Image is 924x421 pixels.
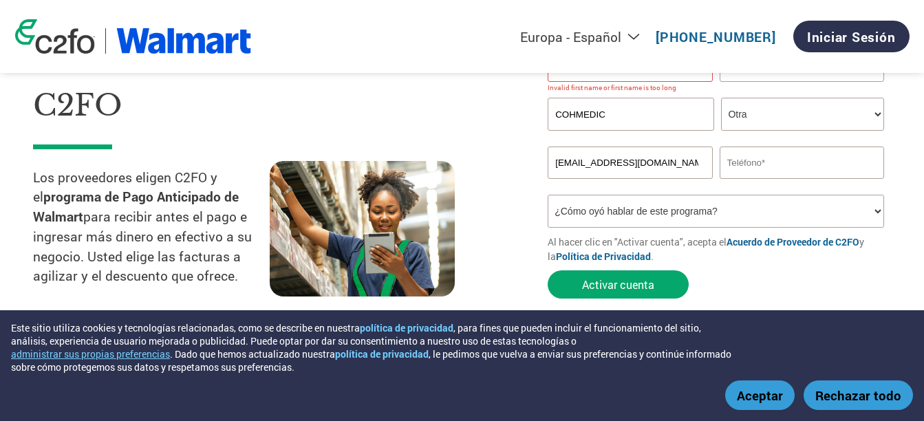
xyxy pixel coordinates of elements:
input: Nombre de su compañía* [548,98,714,131]
p: Al hacer clic en "Activar cuenta", acepta el y la . [548,235,891,263]
button: Aceptar [725,380,795,410]
input: Invalid Email format [548,147,712,179]
div: Invalid company name or company name is too long [548,132,884,141]
div: Inavlid Email Address [548,180,712,189]
a: Acuerdo de Proveedor de C2FO [727,235,859,248]
strong: programa de Pago Anticipado de Walmart [33,188,239,225]
img: Walmart [116,28,252,54]
div: Invalid first name or first name is too long [548,83,712,92]
img: supply chain worker [270,161,455,296]
a: Iniciar sesión [793,21,910,52]
div: Inavlid Phone Number [720,180,884,189]
button: administrar sus propias preferencias [11,347,170,360]
input: Teléfono* [720,147,884,179]
p: Los proveedores eligen C2FO y el para recibir antes el pago e ingresar más dinero en efectivo a s... [33,168,270,287]
a: política de privacidad [360,321,453,334]
div: Este sitio utiliza cookies y tecnologías relacionadas, como se describe en nuestra , para fines q... [11,321,734,374]
button: Activar cuenta [548,270,689,299]
select: Title/Role [721,98,884,131]
div: Invalid last name or last name is too long [720,83,884,92]
a: política de privacidad [335,347,429,360]
a: Política de Privacidad [556,250,651,263]
img: c2fo logo [15,19,95,54]
a: [PHONE_NUMBER] [656,28,776,45]
button: Rechazar todo [804,380,913,410]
